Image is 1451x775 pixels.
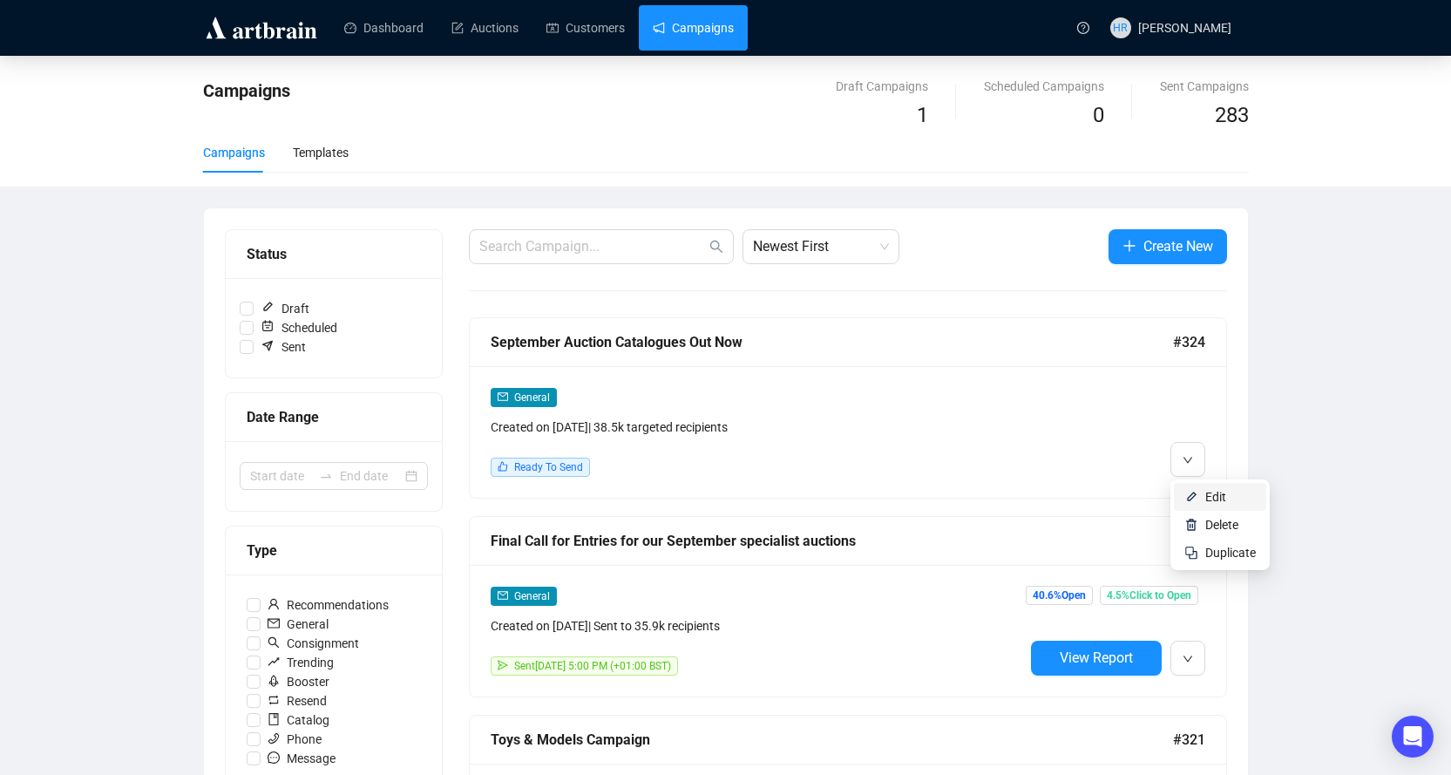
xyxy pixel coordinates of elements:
span: 0 [1093,103,1104,127]
div: Created on [DATE] | Sent to 35.9k recipients [491,616,1024,636]
div: Date Range [247,406,421,428]
span: Trending [261,653,341,672]
div: Status [247,243,421,265]
span: #324 [1173,331,1205,353]
div: Sent Campaigns [1160,77,1249,96]
img: svg+xml;base64,PHN2ZyB4bWxucz0iaHR0cDovL3d3dy53My5vcmcvMjAwMC9zdmciIHdpZHRoPSIyNCIgaGVpZ2h0PSIyNC... [1184,546,1198,560]
span: Recommendations [261,595,396,615]
span: Delete [1205,518,1238,532]
span: Resend [261,691,334,710]
span: retweet [268,694,280,706]
img: svg+xml;base64,PHN2ZyB4bWxucz0iaHR0cDovL3d3dy53My5vcmcvMjAwMC9zdmciIHhtbG5zOnhsaW5rPSJodHRwOi8vd3... [1184,518,1198,532]
span: Edit [1205,490,1226,504]
div: Created on [DATE] | 38.5k targeted recipients [491,418,1024,437]
img: logo [203,14,320,42]
span: Message [261,749,342,768]
div: Campaigns [203,143,265,162]
span: Sent [DATE] 5:00 PM (+01:00 BST) [514,660,671,672]
div: September Auction Catalogues Out Now [491,331,1173,353]
div: Final Call for Entries for our September specialist auctions [491,530,1173,552]
span: #321 [1173,729,1205,751]
span: HR [1113,19,1128,37]
span: Create New [1143,235,1213,257]
a: Final Call for Entries for our September specialist auctions#322mailGeneralCreated on [DATE]| Sen... [469,516,1227,697]
span: mail [498,391,508,402]
div: Scheduled Campaigns [984,77,1104,96]
span: Phone [261,730,329,749]
span: send [498,660,508,670]
span: Ready To Send [514,461,583,473]
span: phone [268,732,280,744]
div: Open Intercom Messenger [1392,716,1434,758]
span: Consignment [261,634,366,653]
span: question-circle [1077,22,1089,34]
span: book [268,713,280,725]
span: Booster [261,672,336,691]
div: Toys & Models Campaign [491,729,1173,751]
span: rise [268,656,280,668]
input: Start date [250,466,312,486]
span: user [268,598,280,610]
span: mail [498,590,508,601]
span: mail [268,617,280,629]
input: Search Campaign... [479,236,706,257]
span: Scheduled [254,318,344,337]
span: 40.6% Open [1026,586,1093,605]
span: View Report [1060,649,1133,666]
span: search [709,240,723,254]
span: General [514,391,550,404]
div: Draft Campaigns [836,77,928,96]
span: Campaigns [203,80,290,101]
button: Create New [1109,229,1227,264]
span: rocket [268,675,280,687]
span: to [319,469,333,483]
a: September Auction Catalogues Out Now#324mailGeneralCreated on [DATE]| 38.5k targeted recipientsli... [469,317,1227,499]
span: swap-right [319,469,333,483]
span: Sent [254,337,313,357]
span: plus [1122,239,1136,253]
span: like [498,461,508,472]
a: Customers [546,5,625,51]
div: Templates [293,143,349,162]
a: Campaigns [653,5,734,51]
img: svg+xml;base64,PHN2ZyB4bWxucz0iaHR0cDovL3d3dy53My5vcmcvMjAwMC9zdmciIHhtbG5zOnhsaW5rPSJodHRwOi8vd3... [1184,490,1198,504]
span: Catalog [261,710,336,730]
span: General [261,615,336,634]
div: Type [247,540,421,561]
a: Dashboard [344,5,424,51]
button: View Report [1031,641,1162,676]
span: Duplicate [1205,546,1256,560]
input: End date [340,466,402,486]
span: message [268,751,280,764]
a: Auctions [451,5,519,51]
span: Newest First [753,230,889,263]
span: 283 [1215,103,1249,127]
span: 4.5% Click to Open [1100,586,1198,605]
span: 1 [917,103,928,127]
span: search [268,636,280,649]
span: down [1183,654,1193,664]
span: Draft [254,299,316,318]
span: down [1183,455,1193,466]
span: General [514,590,550,602]
span: [PERSON_NAME] [1138,21,1231,35]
